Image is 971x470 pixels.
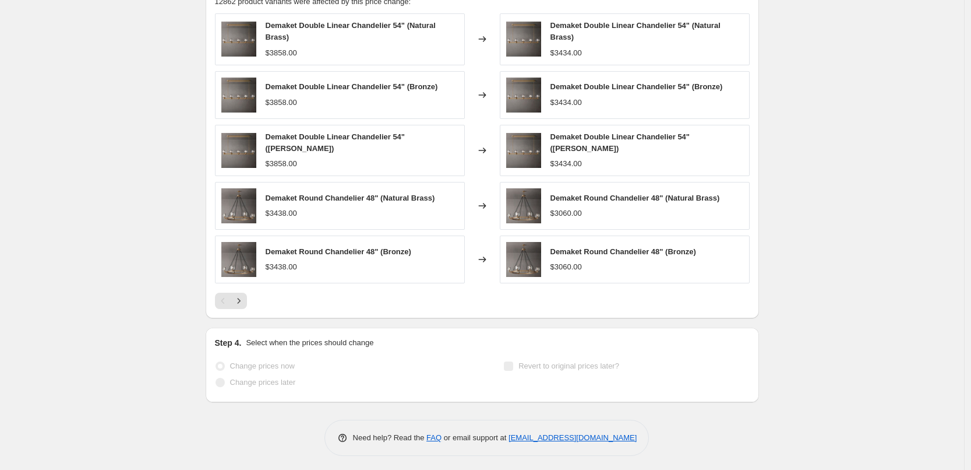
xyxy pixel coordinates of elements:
span: Revert to original prices later? [518,362,619,370]
img: SebendekDoubleLinearChandel5_80x.jpg [221,78,256,113]
span: Change prices now [230,362,295,370]
span: Change prices later [230,378,296,387]
p: Select when the prices should change [246,337,373,349]
img: SebendekRoundChandelier482_80x.jpg [221,242,256,277]
nav: Pagination [215,293,247,309]
span: Demaket Double Linear Chandelier 54" (Bronze) [550,82,723,91]
span: Need help? Read the [353,433,427,442]
img: SebendekDoubleLinearChandel5_80x.jpg [221,22,256,57]
a: FAQ [426,433,442,442]
span: Demaket Round Chandelier 48" (Bronze) [550,247,696,256]
h2: Step 4. [215,337,242,349]
span: Demaket Double Linear Chandelier 54" (Natural Brass) [550,21,721,41]
div: $3434.00 [550,47,582,59]
span: Demaket Double Linear Chandelier 54" (Bronze) [266,82,438,91]
img: SebendekRoundChandelier482_80x.jpg [221,188,256,223]
div: $3434.00 [550,97,582,108]
div: $3060.00 [550,261,582,273]
img: SebendekRoundChandelier482_80x.jpg [506,242,541,277]
div: $3858.00 [266,158,297,170]
span: Demaket Round Chandelier 48" (Bronze) [266,247,411,256]
img: SebendekRoundChandelier482_80x.jpg [506,188,541,223]
div: $3858.00 [266,97,297,108]
img: SebendekDoubleLinearChandel5_80x.jpg [506,22,541,57]
img: SebendekDoubleLinearChandel5_80x.jpg [506,133,541,168]
span: or email support at [442,433,509,442]
button: Next [231,293,247,309]
a: [EMAIL_ADDRESS][DOMAIN_NAME] [509,433,637,442]
div: $3858.00 [266,47,297,59]
img: SebendekDoubleLinearChandel5_80x.jpg [221,133,256,168]
div: $3438.00 [266,261,297,273]
div: $3438.00 [266,208,297,219]
span: Demaket Round Chandelier 48" (Natural Brass) [550,194,720,202]
span: Demaket Double Linear Chandelier 54" (Natural Brass) [266,21,436,41]
img: SebendekDoubleLinearChandel5_80x.jpg [506,78,541,113]
div: $3434.00 [550,158,582,170]
span: Demaket Double Linear Chandelier 54" ([PERSON_NAME]) [550,132,690,153]
span: Demaket Round Chandelier 48" (Natural Brass) [266,194,435,202]
div: $3060.00 [550,208,582,219]
span: Demaket Double Linear Chandelier 54" ([PERSON_NAME]) [266,132,405,153]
